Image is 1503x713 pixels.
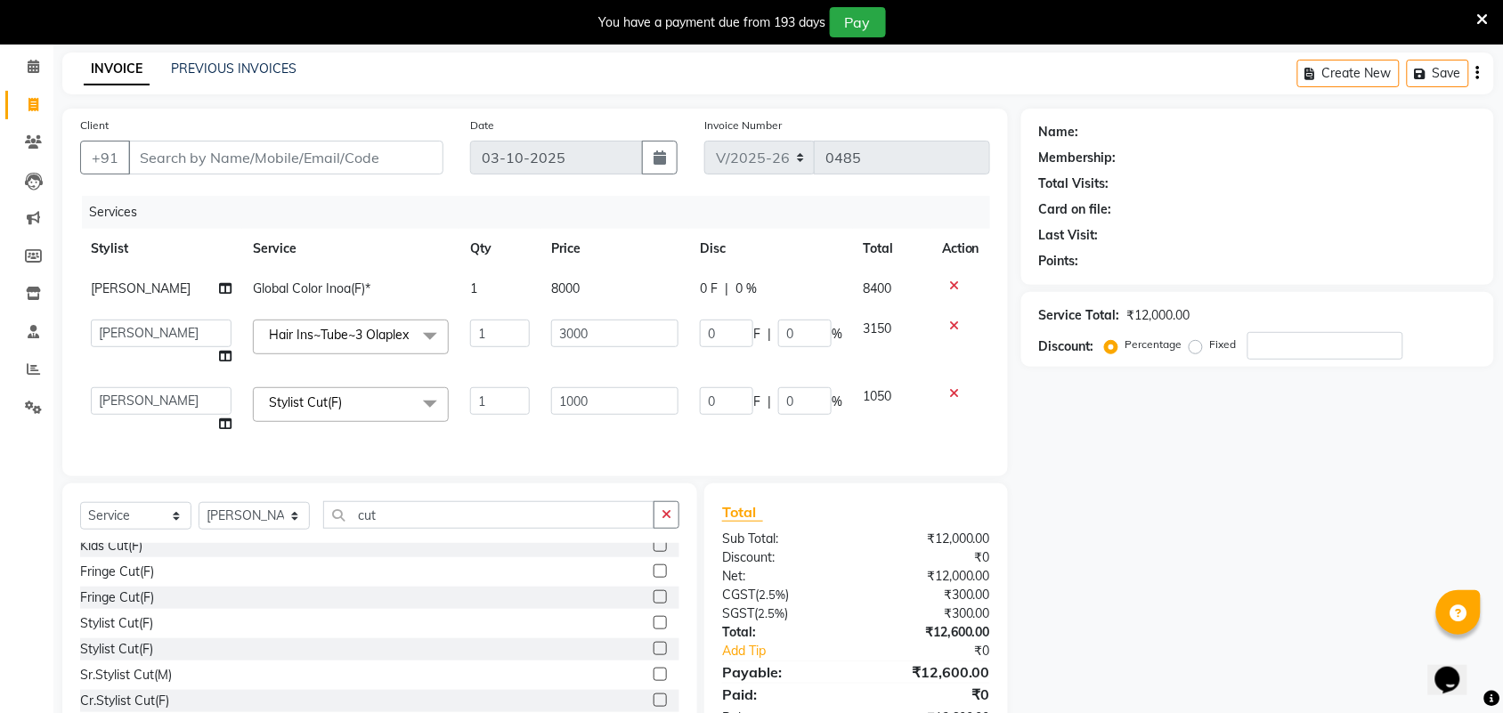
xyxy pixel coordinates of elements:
[768,393,771,411] span: |
[700,280,718,298] span: 0 F
[269,327,409,343] span: Hair Ins~Tube~3 Olaplex
[864,388,892,404] span: 1050
[709,567,857,586] div: Net:
[709,586,857,604] div: ( )
[768,325,771,344] span: |
[80,614,153,633] div: Stylist Cut(F)
[931,229,990,269] th: Action
[722,587,755,603] span: CGST
[80,563,154,581] div: Fringe Cut(F)
[1039,174,1109,193] div: Total Visits:
[540,229,689,269] th: Price
[722,605,754,621] span: SGST
[80,692,169,710] div: Cr.Stylist Cut(F)
[253,280,370,296] span: Global Color Inoa(F)*
[758,606,784,620] span: 2.5%
[1428,642,1485,695] iframe: chat widget
[551,280,580,296] span: 8000
[856,530,1003,548] div: ₹12,000.00
[1039,200,1112,219] div: Card on file:
[323,501,654,529] input: Search or Scan
[1407,60,1469,87] button: Save
[856,623,1003,642] div: ₹12,600.00
[80,117,109,134] label: Client
[84,53,150,85] a: INVOICE
[459,229,540,269] th: Qty
[242,229,459,269] th: Service
[709,623,857,642] div: Total:
[1210,336,1237,352] label: Fixed
[725,280,728,298] span: |
[1039,306,1120,325] div: Service Total:
[689,229,853,269] th: Disc
[82,196,1003,229] div: Services
[80,666,172,685] div: Sr.Stylist Cut(M)
[722,503,763,522] span: Total
[753,325,760,344] span: F
[709,530,857,548] div: Sub Total:
[709,604,857,623] div: ( )
[1039,226,1099,245] div: Last Visit:
[830,7,886,37] button: Pay
[1297,60,1400,87] button: Create New
[832,325,842,344] span: %
[856,604,1003,623] div: ₹300.00
[269,394,342,410] span: Stylist Cut(F)
[1127,306,1190,325] div: ₹12,000.00
[91,280,191,296] span: [PERSON_NAME]
[709,684,857,705] div: Paid:
[80,588,154,607] div: Fringe Cut(F)
[856,684,1003,705] div: ₹0
[80,141,130,174] button: +91
[1039,337,1094,356] div: Discount:
[1039,123,1079,142] div: Name:
[470,117,494,134] label: Date
[128,141,443,174] input: Search by Name/Mobile/Email/Code
[80,229,242,269] th: Stylist
[753,393,760,411] span: F
[709,661,857,683] div: Payable:
[853,229,931,269] th: Total
[881,642,1003,660] div: ₹0
[599,13,826,32] div: You have a payment due from 193 days
[832,393,842,411] span: %
[709,548,857,567] div: Discount:
[856,548,1003,567] div: ₹0
[171,61,297,77] a: PREVIOUS INVOICES
[1039,149,1117,167] div: Membership:
[80,640,153,659] div: Stylist Cut(F)
[864,320,892,336] span: 3150
[759,587,785,602] span: 2.5%
[856,586,1003,604] div: ₹300.00
[864,280,892,296] span: 8400
[735,280,757,298] span: 0 %
[856,567,1003,586] div: ₹12,000.00
[409,327,417,343] a: x
[342,394,350,410] a: x
[856,661,1003,683] div: ₹12,600.00
[80,537,142,555] div: Kids Cut(F)
[470,280,477,296] span: 1
[704,117,782,134] label: Invoice Number
[1125,336,1182,352] label: Percentage
[709,642,881,660] a: Add Tip
[1039,252,1079,271] div: Points:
